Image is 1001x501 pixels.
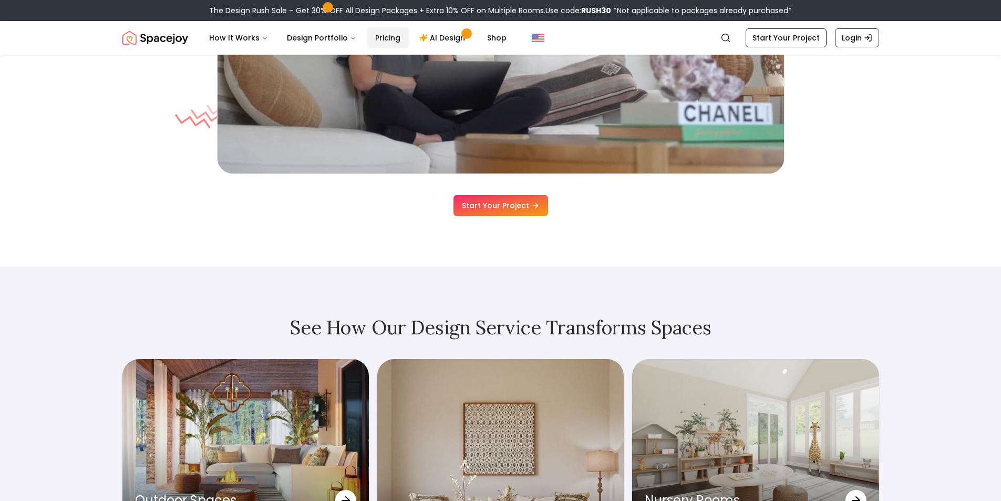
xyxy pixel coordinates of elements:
[201,27,515,48] nav: Main
[122,27,188,48] a: Spacejoy
[367,27,409,48] a: Pricing
[209,5,792,16] div: The Design Rush Sale – Get 30% OFF All Design Packages + Extra 10% OFF on Multiple Rooms.
[278,27,365,48] button: Design Portfolio
[746,28,827,47] a: Start Your Project
[532,32,544,44] img: United States
[479,27,515,48] a: Shop
[835,28,879,47] a: Login
[545,5,611,16] span: Use code:
[581,5,611,16] b: RUSH30
[453,195,548,216] a: Start Your Project
[122,21,879,55] nav: Global
[201,27,276,48] button: How It Works
[122,27,188,48] img: Spacejoy Logo
[411,27,477,48] a: AI Design
[122,317,879,338] h2: See How Our Design Service Transforms Spaces
[611,5,792,16] span: *Not applicable to packages already purchased*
